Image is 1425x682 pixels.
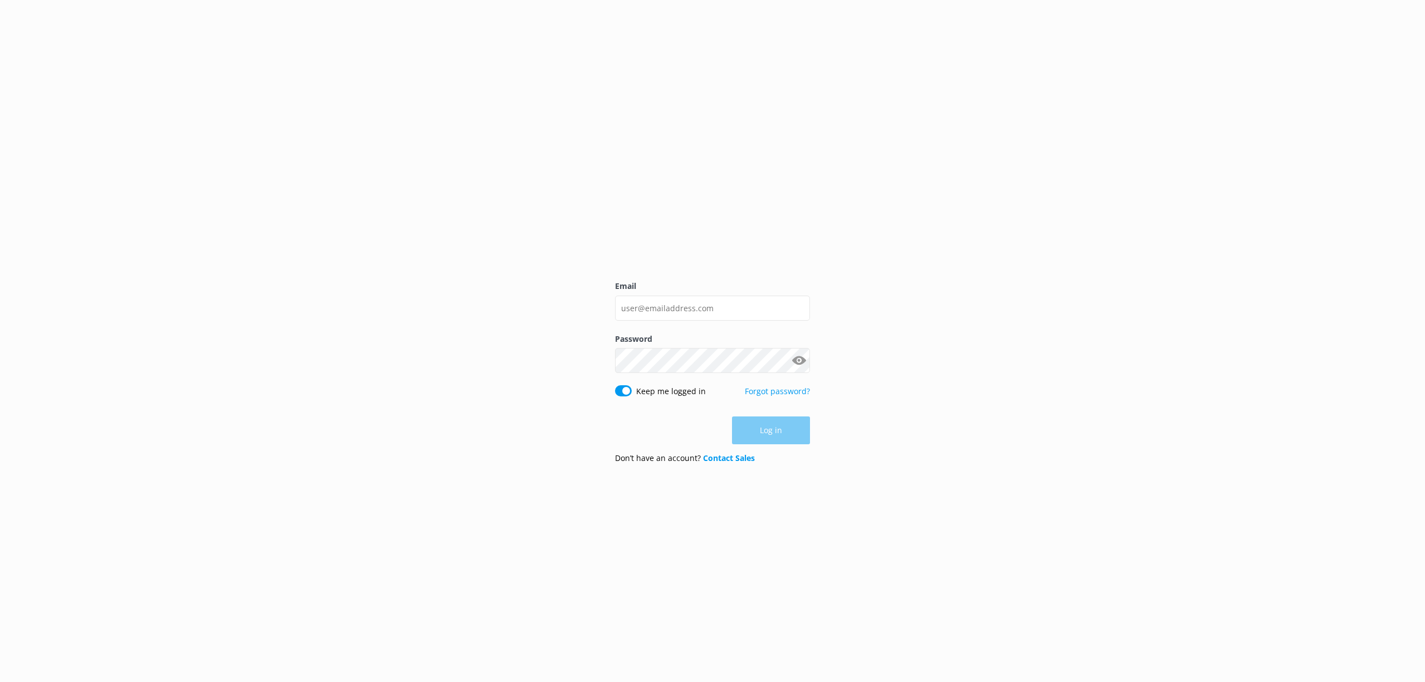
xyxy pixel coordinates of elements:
[615,333,810,345] label: Password
[788,350,810,372] button: Show password
[636,385,706,398] label: Keep me logged in
[615,296,810,321] input: user@emailaddress.com
[703,453,755,463] a: Contact Sales
[615,452,755,464] p: Don’t have an account?
[745,386,810,396] a: Forgot password?
[615,280,810,292] label: Email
